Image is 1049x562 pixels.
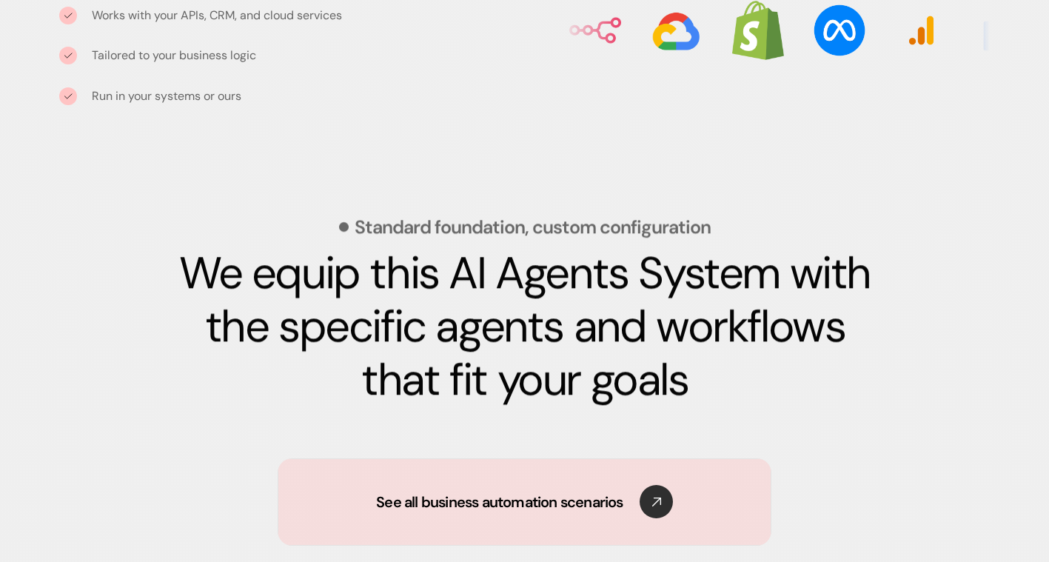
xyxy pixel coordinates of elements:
[92,87,241,106] p: Run in your systems or ours
[355,218,711,236] p: Standard foundation, custom configuration
[64,92,73,101] img: tick icon
[376,492,623,512] p: See all business automation scenarios
[278,458,771,546] a: See all business automation scenarios
[178,244,880,409] strong: We equip this AI Agents System with the specific agents and workflows that fit your goals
